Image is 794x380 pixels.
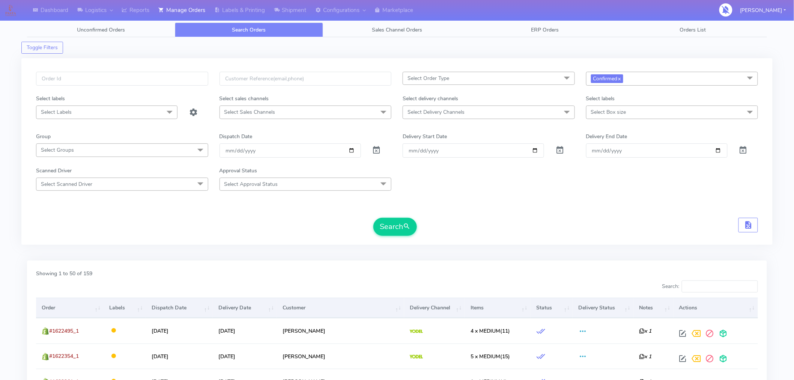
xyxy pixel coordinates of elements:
span: (15) [471,353,510,360]
span: 4 x MEDIUM [471,327,500,335]
label: Showing 1 to 50 of 159 [36,270,92,277]
button: [PERSON_NAME] [735,3,792,18]
span: Select Delivery Channels [408,109,465,116]
span: (11) [471,327,510,335]
td: [DATE] [146,344,213,369]
th: Labels: activate to sort column ascending [104,298,146,318]
span: Select Approval Status [224,181,278,188]
th: Status: activate to sort column ascending [531,298,573,318]
span: Unconfirmed Orders [77,26,125,33]
span: ERP Orders [531,26,559,33]
th: Customer: activate to sort column ascending [277,298,404,318]
input: Search: [682,280,758,293]
th: Delivery Channel: activate to sort column ascending [404,298,465,318]
span: Select Scanned Driver [41,181,92,188]
i: x 1 [639,353,652,360]
span: Confirmed [591,74,623,83]
th: Actions: activate to sort column ascending [674,298,758,318]
td: [DATE] [213,318,277,343]
i: x 1 [639,327,652,335]
span: 5 x MEDIUM [471,353,500,360]
button: Search [373,218,417,236]
label: Delivery End Date [586,133,627,140]
span: Select Box size [591,109,626,116]
td: [PERSON_NAME] [277,318,404,343]
td: [DATE] [213,344,277,369]
label: Select sales channels [220,95,269,103]
span: Select Labels [41,109,72,116]
img: shopify.png [42,327,49,335]
span: #1622495_1 [49,327,79,335]
input: Customer Reference(email,phone) [220,72,392,86]
img: shopify.png [42,353,49,360]
span: Select Sales Channels [224,109,275,116]
th: Order: activate to sort column ascending [36,298,104,318]
label: Select labels [586,95,615,103]
span: Orders List [680,26,706,33]
th: Dispatch Date: activate to sort column ascending [146,298,213,318]
input: Order Id [36,72,208,86]
label: Delivery Start Date [403,133,447,140]
ul: Tabs [27,23,767,37]
span: #1622354_1 [49,353,79,360]
td: [DATE] [146,318,213,343]
img: Yodel [410,355,423,359]
label: Select labels [36,95,65,103]
label: Dispatch Date [220,133,253,140]
span: Select Groups [41,146,74,154]
img: Yodel [410,330,423,333]
label: Approval Status [220,167,257,175]
button: Toggle Filters [21,42,63,54]
a: x [618,74,621,82]
th: Delivery Date: activate to sort column ascending [213,298,277,318]
th: Delivery Status: activate to sort column ascending [573,298,634,318]
label: Scanned Driver [36,167,72,175]
th: Notes: activate to sort column ascending [633,298,673,318]
span: Search Orders [232,26,266,33]
span: Select Order Type [408,75,449,82]
label: Group [36,133,51,140]
label: Search: [662,280,758,293]
label: Select delivery channels [403,95,458,103]
span: Sales Channel Orders [372,26,422,33]
td: [PERSON_NAME] [277,344,404,369]
th: Items: activate to sort column ascending [465,298,531,318]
